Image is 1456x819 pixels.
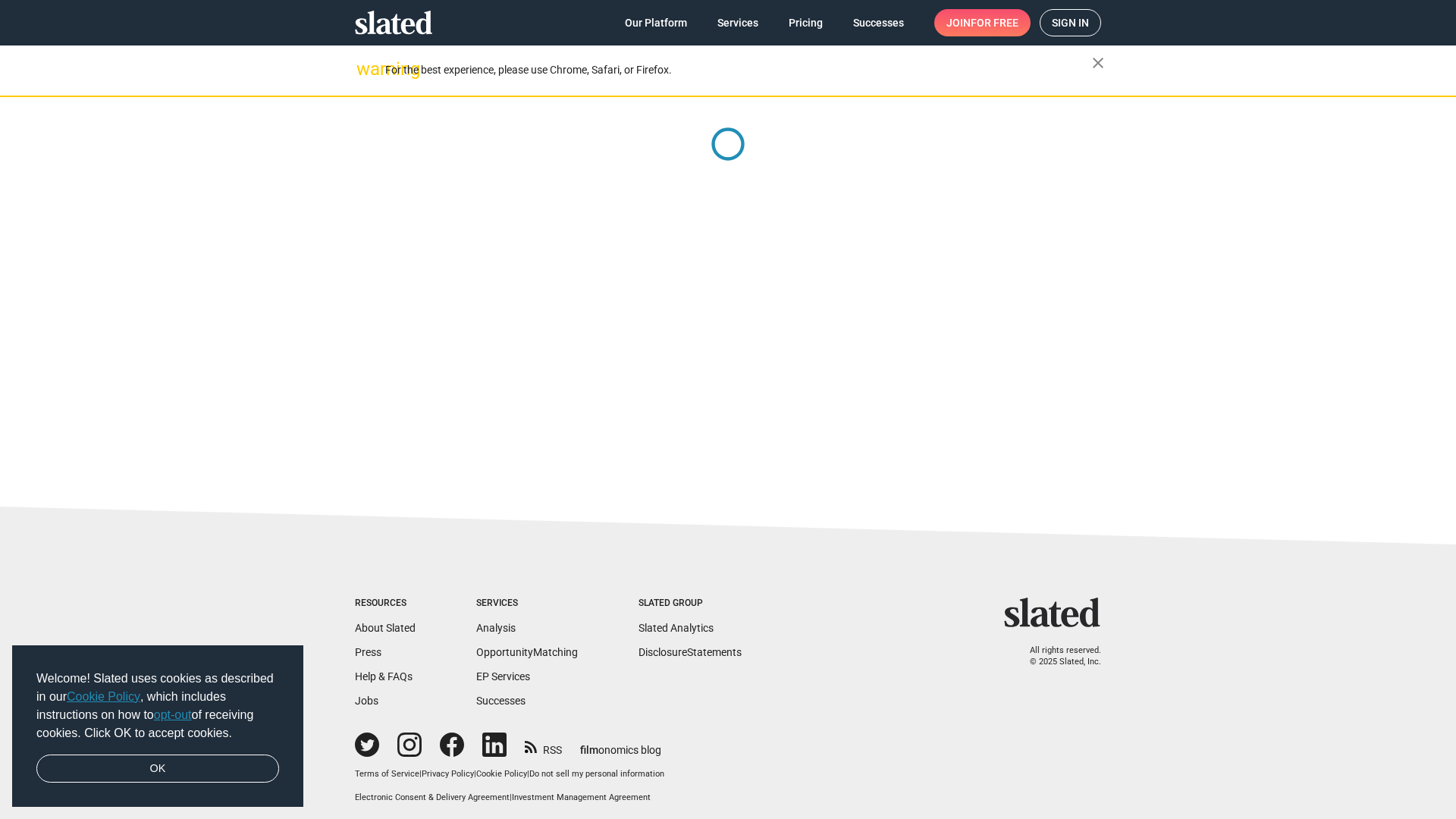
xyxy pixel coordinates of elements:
[474,769,476,779] span: |
[527,769,529,779] span: |
[476,769,527,779] a: Cookie Policy
[1089,54,1107,72] mat-icon: close
[476,598,578,610] div: Services
[385,60,1092,80] div: For the best experience, please use Chrome, Safari, or Firefox.
[580,744,598,756] span: film
[510,792,512,802] span: |
[1014,645,1101,667] p: All rights reserved. © 2025 Slated, Inc.
[12,645,303,808] div: cookieconsent
[355,769,419,779] a: Terms of Service
[512,792,651,802] a: Investment Management Agreement
[613,9,699,36] a: Our Platform
[971,9,1018,36] span: for free
[1052,10,1089,36] span: Sign in
[476,695,526,707] a: Successes
[355,670,413,682] a: Help & FAQs
[36,670,279,742] span: Welcome! Slated uses cookies as described in our , which includes instructions on how to of recei...
[717,9,758,36] span: Services
[625,9,687,36] span: Our Platform
[777,9,835,36] a: Pricing
[355,598,416,610] div: Resources
[529,769,664,780] button: Do not sell my personal information
[946,9,1018,36] span: Join
[525,734,562,758] a: RSS
[355,622,416,634] a: About Slated
[36,755,279,783] a: dismiss cookie message
[1040,9,1101,36] a: Sign in
[841,9,916,36] a: Successes
[789,9,823,36] span: Pricing
[639,622,714,634] a: Slated Analytics
[476,670,530,682] a: EP Services
[356,60,375,78] mat-icon: warning
[154,708,192,721] a: opt-out
[476,646,578,658] a: OpportunityMatching
[419,769,422,779] span: |
[67,690,140,703] a: Cookie Policy
[580,731,661,758] a: filmonomics blog
[934,9,1031,36] a: Joinfor free
[853,9,904,36] span: Successes
[422,769,474,779] a: Privacy Policy
[476,622,516,634] a: Analysis
[639,598,742,610] div: Slated Group
[355,695,378,707] a: Jobs
[705,9,770,36] a: Services
[639,646,742,658] a: DisclosureStatements
[355,646,381,658] a: Press
[355,792,510,802] a: Electronic Consent & Delivery Agreement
